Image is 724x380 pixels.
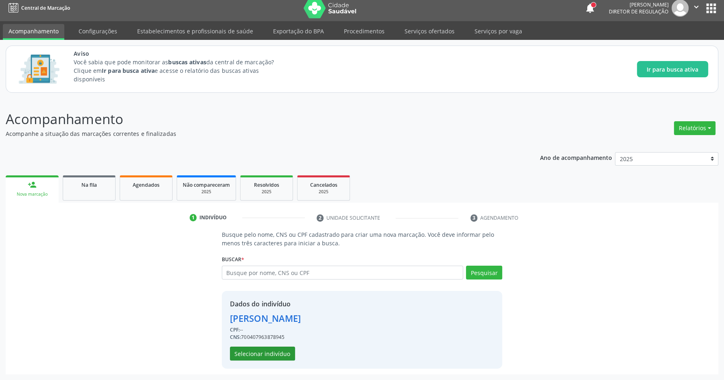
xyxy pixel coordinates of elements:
div: [PERSON_NAME] [609,1,669,8]
p: Acompanhe a situação das marcações correntes e finalizadas [6,129,505,138]
span: CPF: [230,326,240,333]
div: [PERSON_NAME] [230,312,301,325]
label: Buscar [222,253,244,266]
p: Você sabia que pode monitorar as da central de marcação? Clique em e acesse o relatório das busca... [74,58,289,83]
button: notifications [584,2,596,14]
span: CNS: [230,334,241,341]
input: Busque por nome, CNS ou CPF [222,266,464,280]
div: -- [230,326,301,334]
img: Imagem de CalloutCard [16,51,62,87]
button: Selecionar indivíduo [230,347,295,360]
button: Pesquisar [466,266,502,280]
p: Acompanhamento [6,109,505,129]
div: person_add [28,180,37,189]
span: Não compareceram [183,181,230,188]
span: Agendados [133,181,160,188]
button: Ir para busca ativa [637,61,708,77]
a: Estabelecimentos e profissionais de saúde [131,24,259,38]
div: 2025 [246,189,287,195]
a: Serviços por vaga [469,24,528,38]
strong: Ir para busca ativa [102,67,155,74]
span: Ir para busca ativa [647,65,698,74]
a: Procedimentos [338,24,390,38]
span: Diretor de regulação [609,8,669,15]
p: Ano de acompanhamento [540,152,612,162]
div: 1 [190,214,197,221]
div: 2025 [183,189,230,195]
a: Configurações [73,24,123,38]
a: Central de Marcação [6,1,70,15]
a: Serviços ofertados [399,24,460,38]
div: Dados do indivíduo [230,299,301,309]
span: Central de Marcação [21,4,70,11]
span: Aviso [74,49,289,58]
div: Nova marcação [11,191,53,197]
div: 2025 [303,189,344,195]
span: Cancelados [310,181,337,188]
div: 700407963878945 [230,334,301,341]
p: Busque pelo nome, CNS ou CPF cadastrado para criar uma nova marcação. Você deve informar pelo men... [222,230,503,247]
span: Resolvidos [254,181,279,188]
strong: buscas ativas [168,58,206,66]
a: Exportação do BPA [267,24,330,38]
button: apps [704,1,718,15]
button: Relatórios [674,121,715,135]
i:  [692,2,701,11]
div: Indivíduo [199,214,227,221]
span: Na fila [81,181,97,188]
a: Acompanhamento [3,24,64,40]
